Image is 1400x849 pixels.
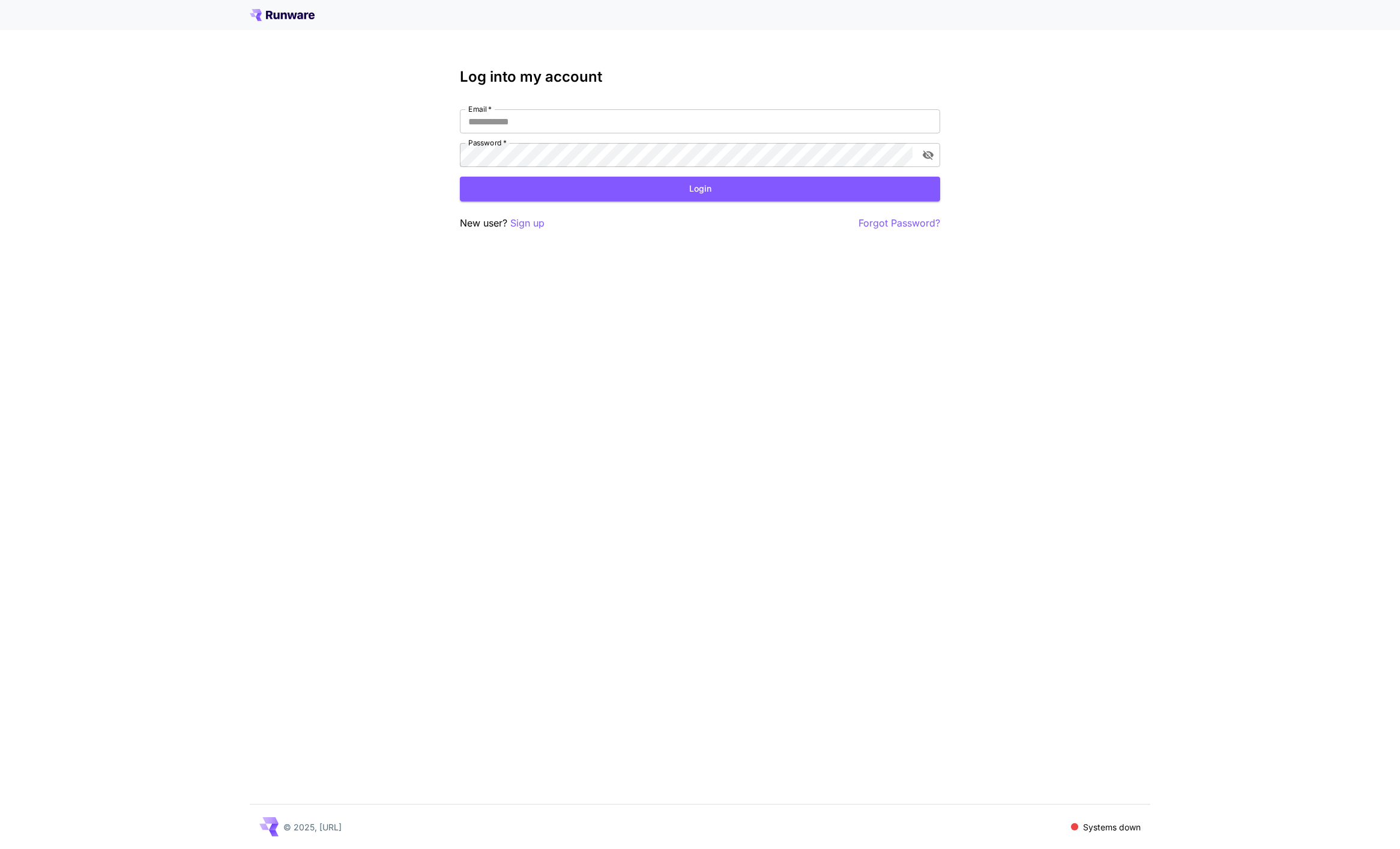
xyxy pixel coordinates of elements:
[460,68,940,85] h3: Log into my account
[510,216,545,231] button: Sign up
[917,144,939,166] button: toggle password visibility
[460,177,940,201] button: Login
[468,104,492,114] label: Email
[858,216,940,231] button: Forgot Password?
[468,138,507,148] label: Password
[460,216,545,231] p: New user?
[283,821,342,833] p: © 2025, [URL]
[1083,821,1141,833] p: Systems down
